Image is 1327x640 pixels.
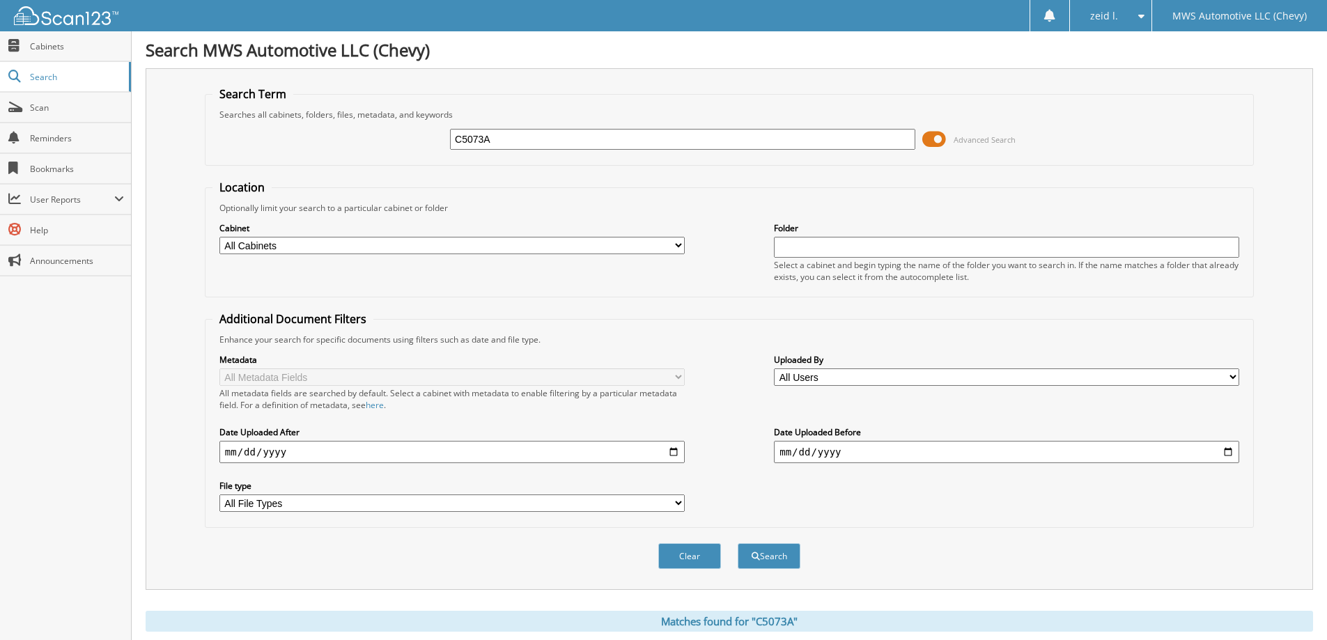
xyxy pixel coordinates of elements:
[30,194,114,205] span: User Reports
[774,222,1239,234] label: Folder
[658,543,721,569] button: Clear
[212,180,272,195] legend: Location
[1172,12,1307,20] span: MWS Automotive LLC (Chevy)
[219,354,685,366] label: Metadata
[219,222,685,234] label: Cabinet
[219,480,685,492] label: File type
[219,441,685,463] input: start
[1090,12,1118,20] span: zeid l.
[954,134,1016,145] span: Advanced Search
[14,6,118,25] img: scan123-logo-white.svg
[212,311,373,327] legend: Additional Document Filters
[219,387,685,411] div: All metadata fields are searched by default. Select a cabinet with metadata to enable filtering b...
[774,354,1239,366] label: Uploaded By
[30,40,124,52] span: Cabinets
[30,163,124,175] span: Bookmarks
[774,259,1239,283] div: Select a cabinet and begin typing the name of the folder you want to search in. If the name match...
[212,109,1246,120] div: Searches all cabinets, folders, files, metadata, and keywords
[30,132,124,144] span: Reminders
[30,102,124,114] span: Scan
[774,426,1239,438] label: Date Uploaded Before
[212,202,1246,214] div: Optionally limit your search to a particular cabinet or folder
[774,441,1239,463] input: end
[366,399,384,411] a: here
[146,611,1313,632] div: Matches found for "C5073A"
[212,334,1246,345] div: Enhance your search for specific documents using filters such as date and file type.
[219,426,685,438] label: Date Uploaded After
[30,71,122,83] span: Search
[30,224,124,236] span: Help
[146,38,1313,61] h1: Search MWS Automotive LLC (Chevy)
[30,255,124,267] span: Announcements
[212,86,293,102] legend: Search Term
[738,543,800,569] button: Search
